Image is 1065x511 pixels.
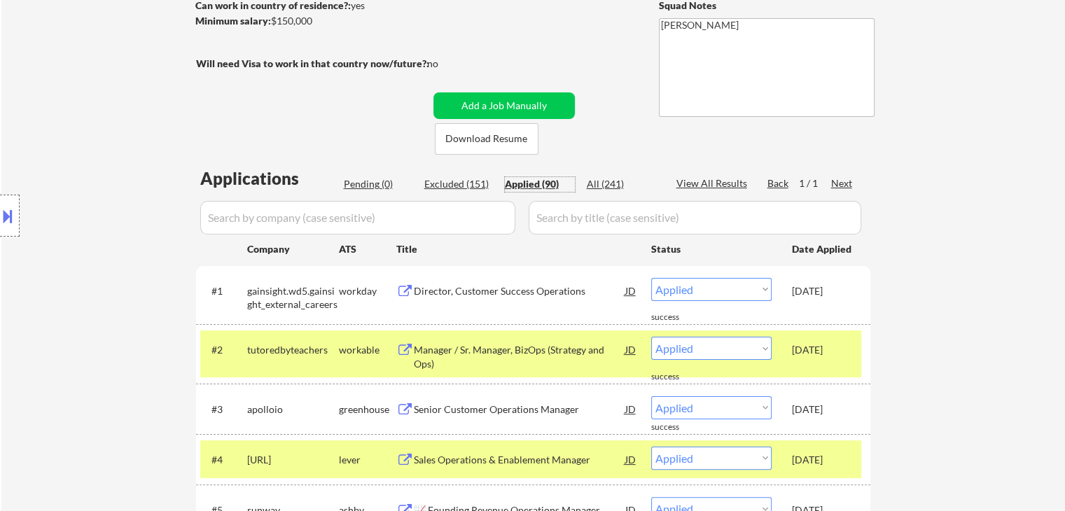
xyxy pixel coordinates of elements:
div: greenhouse [339,402,396,416]
div: Applications [200,170,339,187]
div: #3 [211,402,236,416]
div: #2 [211,343,236,357]
div: #4 [211,453,236,467]
button: Download Resume [435,123,538,155]
div: success [651,371,707,383]
div: Pending (0) [344,177,414,191]
div: Senior Customer Operations Manager [414,402,625,416]
div: Manager / Sr. Manager, BizOps (Strategy and Ops) [414,343,625,370]
div: $150,000 [195,14,429,28]
div: ATS [339,242,396,256]
input: Search by title (case sensitive) [529,201,861,234]
strong: Will need Visa to work in that country now/future?: [196,57,429,69]
div: Date Applied [792,242,854,256]
div: Next [831,176,854,190]
div: apolloio [247,402,339,416]
div: [DATE] [792,402,854,416]
div: JD [624,337,638,362]
div: lever [339,453,396,467]
div: JD [624,278,638,303]
div: Status [651,236,772,261]
div: [DATE] [792,284,854,298]
div: success [651,311,707,323]
div: Sales Operations & Enablement Manager [414,453,625,467]
div: no [427,57,467,71]
strong: Minimum salary: [195,15,271,27]
div: Applied (90) [505,177,575,191]
input: Search by company (case sensitive) [200,201,515,234]
div: Back [767,176,790,190]
div: workday [339,284,396,298]
div: 1 / 1 [799,176,831,190]
div: View All Results [676,176,751,190]
div: JD [624,447,638,472]
button: Add a Job Manually [433,92,575,119]
div: [DATE] [792,453,854,467]
div: [URL] [247,453,339,467]
div: Excluded (151) [424,177,494,191]
div: Company [247,242,339,256]
div: Director, Customer Success Operations [414,284,625,298]
div: [DATE] [792,343,854,357]
div: Title [396,242,638,256]
div: gainsight.wd5.gainsight_external_careers [247,284,339,311]
div: JD [624,396,638,421]
div: success [651,421,707,433]
div: All (241) [587,177,657,191]
div: tutoredbyteachers [247,343,339,357]
div: workable [339,343,396,357]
